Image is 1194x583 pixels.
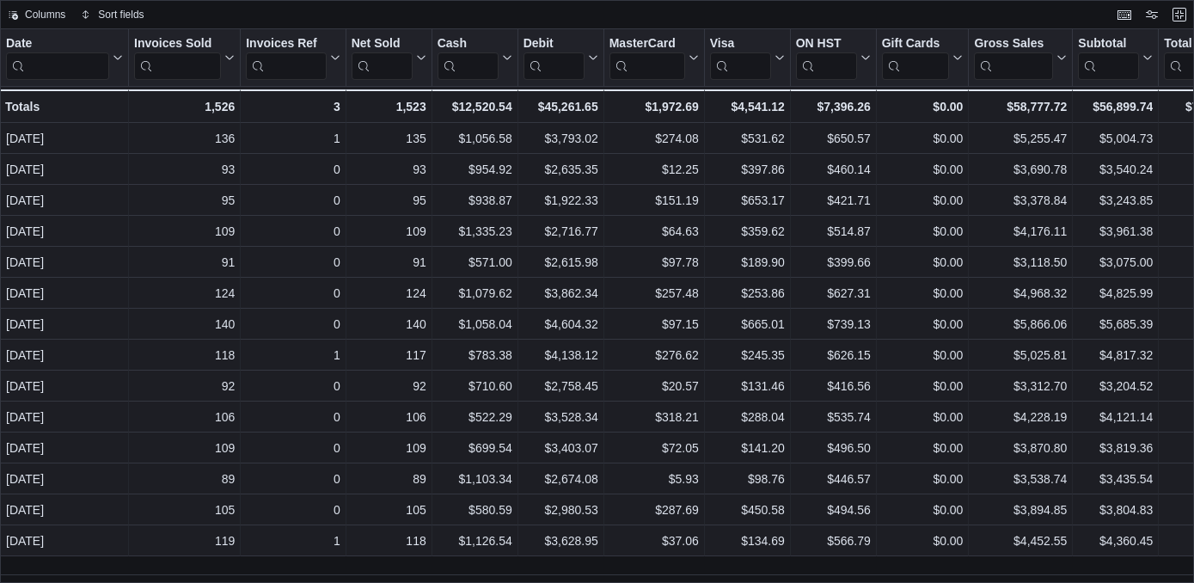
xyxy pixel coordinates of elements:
div: $710.60 [438,376,512,396]
div: $5,255.47 [974,128,1067,149]
div: $3,819.36 [1078,438,1153,458]
button: Cash [438,36,512,80]
div: 91 [134,252,235,273]
div: 109 [352,438,426,458]
div: $3,243.85 [1078,190,1153,211]
div: $2,716.77 [524,221,598,242]
div: 124 [134,283,235,304]
div: $4,138.12 [524,345,598,365]
div: $1,058.04 [438,314,512,334]
div: $0.00 [882,500,964,520]
div: 93 [134,159,235,180]
div: 1,523 [352,96,426,117]
div: $938.87 [438,190,512,211]
div: [DATE] [6,159,123,180]
div: 118 [352,531,426,551]
button: Subtotal [1078,36,1153,80]
div: Gift Card Sales [882,36,950,80]
button: Invoices Ref [246,36,340,80]
div: 109 [134,438,235,458]
div: $276.62 [609,345,699,365]
div: $72.05 [609,438,699,458]
div: $3,961.38 [1078,221,1153,242]
div: 92 [352,376,426,396]
div: $3,538.74 [974,469,1067,489]
div: 0 [246,221,340,242]
div: Date [6,36,109,52]
button: Exit fullscreen [1169,4,1190,25]
div: $0.00 [882,128,964,149]
div: $627.31 [796,283,871,304]
div: $450.58 [710,500,785,520]
div: $189.90 [710,252,785,273]
div: $4,604.32 [524,314,598,334]
div: $3,312.70 [974,376,1067,396]
div: $257.48 [609,283,699,304]
div: $783.38 [438,345,512,365]
div: $4,228.19 [974,407,1067,427]
button: Display options [1142,4,1162,25]
div: 95 [134,190,235,211]
div: $416.56 [796,376,871,396]
div: Net Sold [352,36,413,80]
div: $0.00 [882,190,964,211]
div: [DATE] [6,221,123,242]
div: $2,980.53 [524,500,598,520]
div: Date [6,36,109,80]
div: $653.17 [710,190,785,211]
div: Totals [5,96,123,117]
div: 93 [352,159,426,180]
div: 89 [134,469,235,489]
div: $531.62 [710,128,785,149]
div: $0.00 [882,531,964,551]
div: $56,899.74 [1078,96,1153,117]
div: $37.06 [609,531,699,551]
div: $4,825.99 [1078,283,1153,304]
div: $98.76 [710,469,785,489]
div: [DATE] [6,128,123,149]
div: 0 [246,438,340,458]
span: Sort fields [98,8,144,21]
div: $245.35 [710,345,785,365]
div: $274.08 [609,128,699,149]
div: $3,118.50 [974,252,1067,273]
div: $58,777.72 [974,96,1067,117]
div: Gross Sales [974,36,1053,52]
div: $0.00 [882,376,964,396]
div: 95 [352,190,426,211]
div: Debit [524,36,585,52]
div: $141.20 [710,438,785,458]
div: $3,540.24 [1078,159,1153,180]
button: Date [6,36,123,80]
div: [DATE] [6,438,123,458]
div: $4,176.11 [974,221,1067,242]
div: $4,121.14 [1078,407,1153,427]
div: 1,526 [134,96,235,117]
div: Subtotal [1078,36,1139,80]
div: ON HST [796,36,857,52]
div: 106 [134,407,235,427]
div: 105 [352,500,426,520]
button: Debit [524,36,598,80]
div: 106 [352,407,426,427]
div: $97.78 [609,252,699,273]
button: ON HST [796,36,871,80]
div: $3,793.02 [524,128,598,149]
div: 1 [246,531,340,551]
div: [DATE] [6,531,123,551]
div: $739.13 [796,314,871,334]
div: [DATE] [6,252,123,273]
div: [DATE] [6,345,123,365]
div: $4,360.45 [1078,531,1153,551]
div: $5,685.39 [1078,314,1153,334]
div: [DATE] [6,500,123,520]
div: $12,520.54 [438,96,512,117]
div: $665.01 [710,314,785,334]
div: $3,403.07 [524,438,598,458]
div: $45,261.65 [524,96,598,117]
div: 0 [246,159,340,180]
div: $446.57 [796,469,871,489]
div: 118 [134,345,235,365]
div: $287.69 [609,500,699,520]
div: 0 [246,469,340,489]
